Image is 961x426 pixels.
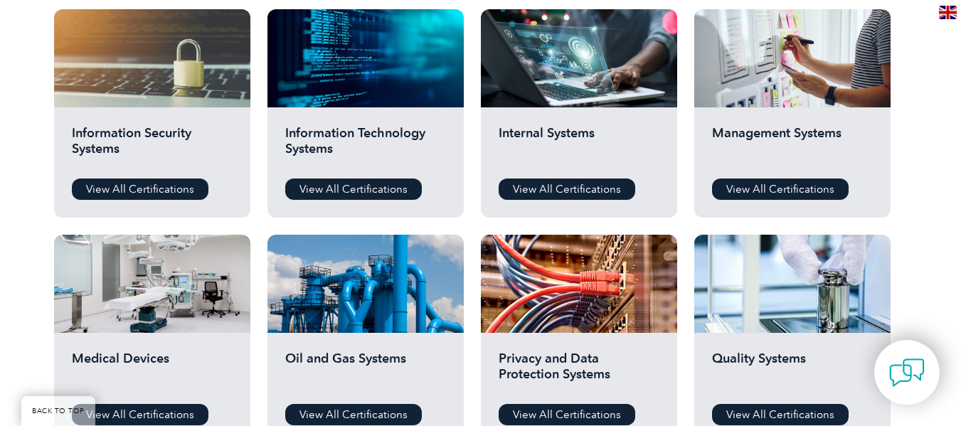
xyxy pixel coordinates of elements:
img: contact-chat.png [889,355,925,390]
a: BACK TO TOP [21,396,95,426]
h2: Management Systems [712,125,873,168]
h2: Quality Systems [712,351,873,393]
h2: Oil and Gas Systems [285,351,446,393]
h2: Medical Devices [72,351,233,393]
h2: Privacy and Data Protection Systems [499,351,659,393]
h2: Information Technology Systems [285,125,446,168]
h2: Internal Systems [499,125,659,168]
h2: Information Security Systems [72,125,233,168]
a: View All Certifications [712,404,849,425]
a: View All Certifications [72,404,208,425]
a: View All Certifications [499,179,635,200]
a: View All Certifications [499,404,635,425]
a: View All Certifications [285,179,422,200]
img: en [939,6,957,19]
a: View All Certifications [72,179,208,200]
a: View All Certifications [712,179,849,200]
a: View All Certifications [285,404,422,425]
